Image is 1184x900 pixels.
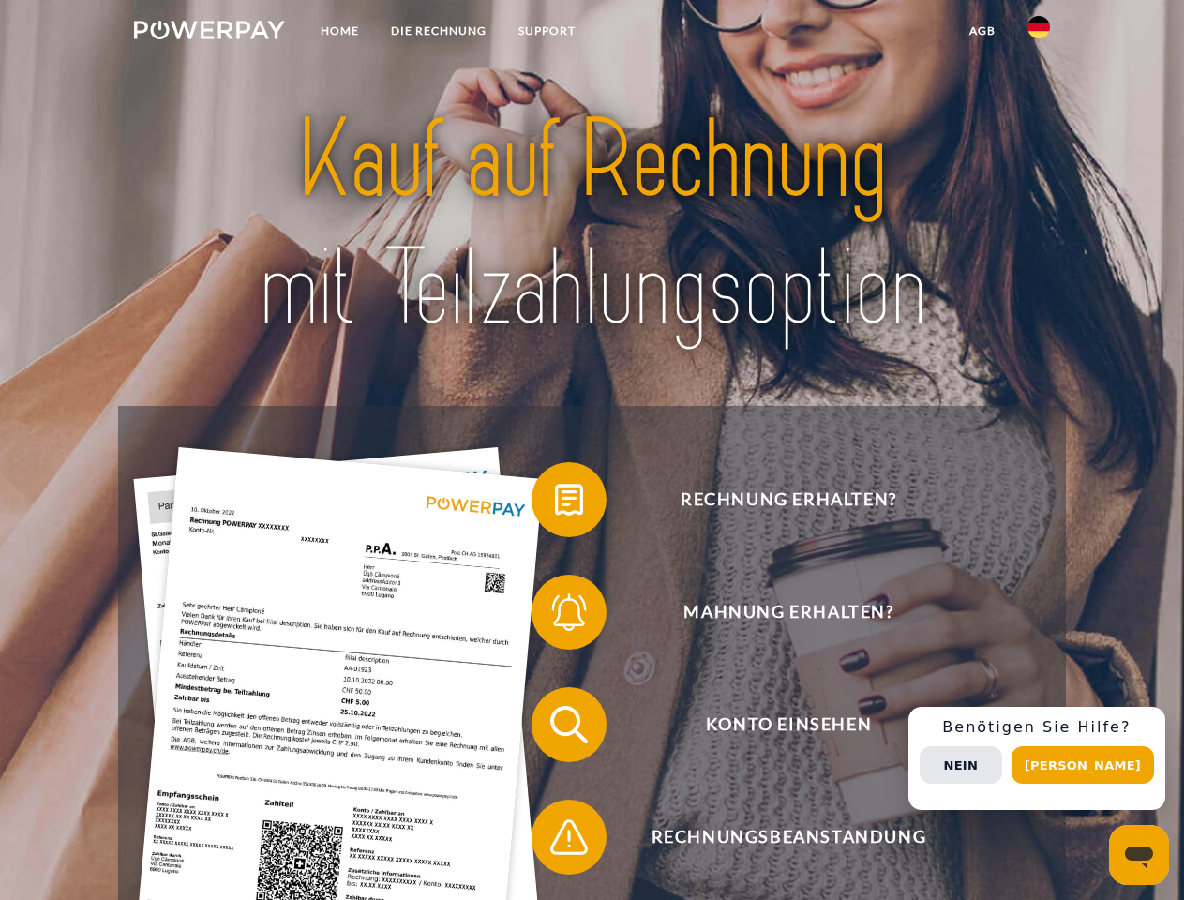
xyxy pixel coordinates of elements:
a: SUPPORT [502,14,592,48]
img: title-powerpay_de.svg [179,90,1005,359]
iframe: Schaltfläche zum Öffnen des Messaging-Fensters [1109,825,1169,885]
button: Rechnung erhalten? [532,462,1019,537]
img: de [1027,16,1050,38]
a: Home [305,14,375,48]
button: Mahnung erhalten? [532,575,1019,650]
a: agb [953,14,1012,48]
button: Nein [920,746,1002,784]
button: Konto einsehen [532,687,1019,762]
button: Rechnungsbeanstandung [532,800,1019,875]
a: DIE RECHNUNG [375,14,502,48]
img: qb_warning.svg [546,814,592,861]
span: Rechnungsbeanstandung [559,800,1018,875]
span: Konto einsehen [559,687,1018,762]
h3: Benötigen Sie Hilfe? [920,718,1154,737]
div: Schnellhilfe [908,707,1165,810]
img: qb_bill.svg [546,476,592,523]
img: qb_search.svg [546,701,592,748]
img: qb_bell.svg [546,589,592,636]
img: logo-powerpay-white.svg [134,21,285,39]
span: Rechnung erhalten? [559,462,1018,537]
span: Mahnung erhalten? [559,575,1018,650]
button: [PERSON_NAME] [1012,746,1154,784]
